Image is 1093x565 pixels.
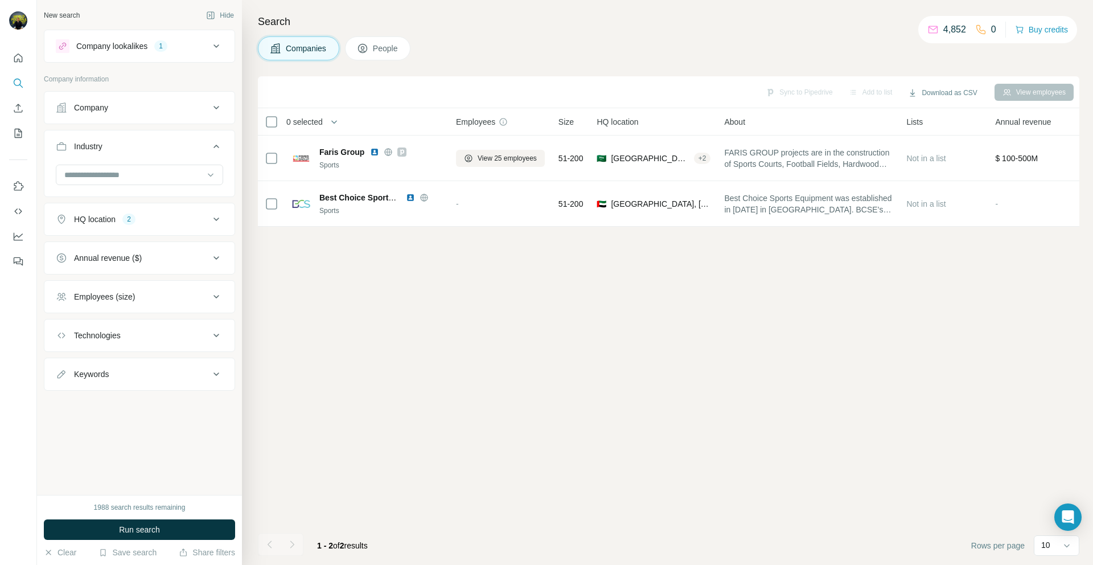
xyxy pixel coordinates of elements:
div: Employees (size) [74,291,135,302]
button: Company lookalikes1 [44,32,235,60]
button: Use Surfe API [9,201,27,222]
div: 2 [122,214,135,224]
div: HQ location [74,214,116,225]
div: Technologies [74,330,121,341]
span: 0 selected [286,116,323,128]
button: Technologies [44,322,235,349]
button: Company [44,94,235,121]
span: Not in a list [906,199,946,208]
span: Employees [456,116,495,128]
span: Run search [119,524,160,535]
p: 10 [1041,539,1050,551]
button: Hide [198,7,242,24]
span: 2 [340,541,344,550]
button: Clear [44,547,76,558]
button: Buy credits [1015,22,1068,38]
div: 1988 search results remaining [94,502,186,513]
button: Keywords [44,361,235,388]
span: 🇸🇦 [597,153,606,164]
button: Annual revenue ($) [44,244,235,272]
span: Lists [906,116,923,128]
span: Annual revenue [995,116,1051,128]
button: Feedback [9,251,27,272]
span: Faris Group [319,146,364,158]
button: Use Surfe on LinkedIn [9,176,27,196]
span: People [373,43,399,54]
span: About [724,116,745,128]
div: 1 [154,41,167,51]
div: Company lookalikes [76,40,147,52]
span: $ 100-500M [995,154,1038,163]
div: New search [44,10,80,21]
img: LinkedIn logo [370,148,379,157]
div: Open Intercom Messenger [1054,503,1082,531]
span: - [456,199,459,208]
span: [GEOGRAPHIC_DATA], [GEOGRAPHIC_DATA] [611,198,710,210]
div: Company [74,102,108,113]
button: Run search [44,519,235,540]
img: Logo of Best Choice Sports Equipment [292,195,310,213]
span: Rows per page [971,540,1025,551]
span: 1 - 2 [317,541,333,550]
button: Search [9,73,27,93]
span: HQ location [597,116,638,128]
span: Size [558,116,574,128]
div: Keywords [74,369,109,380]
span: results [317,541,368,550]
div: Industry [74,141,102,152]
button: Enrich CSV [9,98,27,118]
button: View 25 employees [456,150,545,167]
span: 🇦🇪 [597,198,606,210]
button: Save search [98,547,157,558]
span: [GEOGRAPHIC_DATA], [GEOGRAPHIC_DATA] [611,153,689,164]
span: FARIS GROUP projects are in the construction of Sports Courts, Football Fields, Hardwood Courts, ... [724,147,893,170]
div: Annual revenue ($) [74,252,142,264]
span: View 25 employees [478,153,537,163]
button: My lists [9,123,27,144]
img: Logo of Faris Group [292,149,310,167]
span: Companies [286,43,327,54]
div: Sports [319,160,442,170]
p: 0 [991,23,996,36]
div: + 2 [694,153,711,163]
button: Share filters [179,547,235,558]
p: Company information [44,74,235,84]
span: 51-200 [558,198,584,210]
span: Not in a list [906,154,946,163]
span: - [995,199,998,208]
h4: Search [258,14,1079,30]
div: Sports [319,206,442,216]
button: Dashboard [9,226,27,247]
button: Download as CSV [900,84,985,101]
button: Employees (size) [44,283,235,310]
p: 4,852 [943,23,966,36]
button: HQ location2 [44,206,235,233]
img: Avatar [9,11,27,30]
button: Industry [44,133,235,165]
span: of [333,541,340,550]
span: Best Choice Sports Equipment was established in [DATE] in [GEOGRAPHIC_DATA]. BCSE’s golden rule i... [724,193,893,215]
span: 51-200 [558,153,584,164]
img: LinkedIn logo [406,193,415,202]
span: Best Choice Sports Equipment [319,193,436,202]
button: Quick start [9,48,27,68]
